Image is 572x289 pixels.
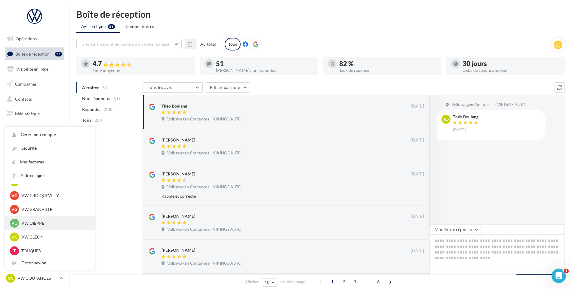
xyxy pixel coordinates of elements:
[4,108,66,120] a: Médiathèque
[15,81,37,87] span: Campagnes
[564,269,569,273] span: 1
[76,39,182,49] button: Choisir un point de vente ou un code magasin
[21,248,88,254] p: TOUQUES
[8,275,14,281] span: VC
[4,157,66,175] a: Campagnes DataOnDemand
[453,127,466,133] span: [DATE]
[161,137,195,143] div: [PERSON_NAME]
[4,32,66,45] a: Opérations
[16,36,37,41] span: Opérations
[339,60,437,67] div: 82 %
[161,193,385,199] div: Rapide et correcte
[11,206,17,212] span: VG
[463,60,560,67] div: 30 jours
[411,248,424,254] span: [DATE]
[16,66,48,71] span: Visibilité en ligne
[161,247,195,253] div: [PERSON_NAME]
[21,234,88,240] p: VW CLEON
[11,193,17,199] span: VG
[15,51,50,56] span: Boîte de réception
[93,68,190,73] div: Note moyenne
[21,220,88,226] p: VW DIEPPE
[17,275,57,281] p: VW COUTANCES
[4,123,66,135] a: Calendrier
[262,278,277,287] button: 10
[4,78,66,90] a: Campagnes
[112,96,120,101] span: (51)
[339,68,437,72] div: Taux de réponse
[265,280,270,285] span: 10
[76,10,565,19] div: Boîte de réception
[339,277,349,287] span: 2
[225,38,241,50] div: Tous
[185,39,221,49] button: Au total
[411,104,424,109] span: [DATE]
[94,118,104,123] span: (289)
[5,272,64,284] a: VC VW COUTANCES
[4,63,66,75] a: Visibilité en ligne
[374,277,383,287] span: 6
[11,220,17,226] span: VD
[4,47,66,60] a: Boîte de réception51
[15,111,40,116] span: Médiathèque
[216,60,313,67] div: 51
[167,151,241,156] span: Volkswagen Coutances - VIKINGS AUTO
[55,52,62,56] div: 51
[216,68,313,72] div: [PERSON_NAME] non répondus
[93,60,190,67] div: 4.7
[148,85,172,90] span: Tous les avis
[5,256,95,270] div: Déconnexion
[350,277,360,287] span: 3
[21,206,88,212] p: VW GRANVILLE
[245,279,259,285] span: Afficher
[5,155,95,169] a: Mes factures
[82,106,102,112] span: Répondus
[205,82,250,93] button: Filtrer par note
[453,115,479,119] div: Théo Boulang
[5,169,95,182] a: Aide en ligne
[21,193,88,199] p: VW GRD QUEVILLY
[81,41,171,47] span: Choisir un point de vente ou un code magasin
[161,171,195,177] div: [PERSON_NAME]
[15,126,35,131] span: Calendrier
[167,227,241,232] span: Volkswagen Coutances - VIKINGS AUTO
[443,116,449,122] span: To
[280,279,305,285] span: résultats/page
[161,103,187,109] div: Théo Boulang
[82,96,110,102] span: Non répondus
[167,261,241,266] span: Volkswagen Coutances - VIKINGS AUTO
[13,248,16,254] span: T
[411,138,424,143] span: [DATE]
[82,117,91,123] span: Tous
[12,234,17,240] span: VC
[451,102,525,108] span: Volkswagen Coutances - VIKINGS AUTO
[463,68,560,72] div: Délai de réponse moyen
[429,224,482,235] button: Modèle de réponse
[4,93,66,105] a: Contacts
[4,138,66,155] a: PLV et print personnalisable
[125,23,154,29] span: Commentaires
[5,128,95,141] a: Gérer mon compte
[195,39,221,49] button: Au total
[167,184,241,190] span: Volkswagen Coutances - VIKINGS AUTO
[161,213,195,219] div: [PERSON_NAME]
[552,269,566,283] iframe: Intercom live chat
[5,141,95,155] a: Sécurité
[167,117,241,122] span: Volkswagen Coutances - VIKINGS AUTO
[411,214,424,219] span: [DATE]
[411,172,424,177] span: [DATE]
[104,107,114,112] span: (238)
[362,277,371,287] span: ...
[328,277,337,287] span: 1
[15,96,32,101] span: Contacts
[143,82,203,93] button: Tous les avis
